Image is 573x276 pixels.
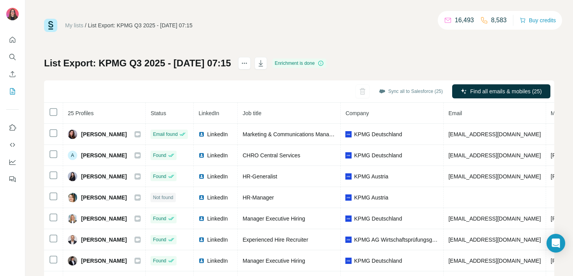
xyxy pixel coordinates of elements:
[68,151,77,160] div: A
[198,173,205,180] img: LinkedIn logo
[354,215,402,223] span: KPMG Deutschland
[88,21,193,29] div: List Export: KPMG Q3 2025 - [DATE] 07:15
[242,215,305,222] span: Manager Executive Hiring
[207,130,228,138] span: LinkedIn
[68,172,77,181] img: Avatar
[345,194,352,201] img: company-logo
[207,236,228,244] span: LinkedIn
[68,214,77,223] img: Avatar
[198,215,205,222] img: LinkedIn logo
[345,237,352,243] img: company-logo
[153,173,166,180] span: Found
[207,151,228,159] span: LinkedIn
[470,87,542,95] span: Find all emails & mobiles (25)
[207,194,228,201] span: LinkedIn
[153,236,166,243] span: Found
[354,151,402,159] span: KPMG Deutschland
[207,215,228,223] span: LinkedIn
[448,152,541,158] span: [EMAIL_ADDRESS][DOMAIN_NAME]
[65,22,83,28] a: My lists
[6,84,19,98] button: My lists
[6,33,19,47] button: Quick start
[81,236,127,244] span: [PERSON_NAME]
[198,131,205,137] img: LinkedIn logo
[44,19,57,32] img: Surfe Logo
[150,110,166,116] span: Status
[6,67,19,81] button: Enrich CSV
[354,236,439,244] span: KPMG AG Wirtschaftsprüfungsgesellschaft
[68,193,77,202] img: Avatar
[81,151,127,159] span: [PERSON_NAME]
[68,110,94,116] span: 25 Profiles
[68,130,77,139] img: Avatar
[242,194,274,201] span: HR-Manager
[242,173,277,180] span: HR-Generalist
[345,258,352,264] img: company-logo
[6,50,19,64] button: Search
[242,258,305,264] span: Manager Executive Hiring
[198,194,205,201] img: LinkedIn logo
[455,16,474,25] p: 16,493
[242,152,300,158] span: CHRO Central Services
[81,194,127,201] span: [PERSON_NAME]
[448,131,541,137] span: [EMAIL_ADDRESS][DOMAIN_NAME]
[373,85,448,97] button: Sync all to Salesforce (25)
[6,172,19,186] button: Feedback
[354,257,402,265] span: KPMG Deutschland
[546,234,565,253] div: Open Intercom Messenger
[207,257,228,265] span: LinkedIn
[198,258,205,264] img: LinkedIn logo
[198,110,219,116] span: LinkedIn
[448,237,541,243] span: [EMAIL_ADDRESS][DOMAIN_NAME]
[81,130,127,138] span: [PERSON_NAME]
[81,257,127,265] span: [PERSON_NAME]
[198,237,205,243] img: LinkedIn logo
[6,8,19,20] img: Avatar
[345,173,352,180] img: company-logo
[354,130,402,138] span: KPMG Deutschland
[520,15,556,26] button: Buy credits
[242,237,308,243] span: Experienced Hire Recruiter
[345,131,352,137] img: company-logo
[448,173,541,180] span: [EMAIL_ADDRESS][DOMAIN_NAME]
[354,194,388,201] span: KPMG Austria
[153,257,166,264] span: Found
[85,21,87,29] li: /
[68,256,77,265] img: Avatar
[6,155,19,169] button: Dashboard
[354,173,388,180] span: KPMG Austria
[448,110,462,116] span: Email
[345,152,352,158] img: company-logo
[448,258,541,264] span: [EMAIL_ADDRESS][DOMAIN_NAME]
[242,131,341,137] span: Marketing & Communications Managerin
[345,215,352,222] img: company-logo
[81,215,127,223] span: [PERSON_NAME]
[6,121,19,135] button: Use Surfe on LinkedIn
[207,173,228,180] span: LinkedIn
[551,110,567,116] span: Mobile
[272,59,327,68] div: Enrichment is done
[44,57,231,69] h1: List Export: KPMG Q3 2025 - [DATE] 07:15
[153,152,166,159] span: Found
[153,194,173,201] span: Not found
[238,57,251,69] button: actions
[448,215,541,222] span: [EMAIL_ADDRESS][DOMAIN_NAME]
[452,84,550,98] button: Find all emails & mobiles (25)
[491,16,507,25] p: 8,583
[153,215,166,222] span: Found
[68,235,77,244] img: Avatar
[345,110,369,116] span: Company
[198,152,205,158] img: LinkedIn logo
[242,110,261,116] span: Job title
[6,138,19,152] button: Use Surfe API
[153,131,177,138] span: Email found
[81,173,127,180] span: [PERSON_NAME]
